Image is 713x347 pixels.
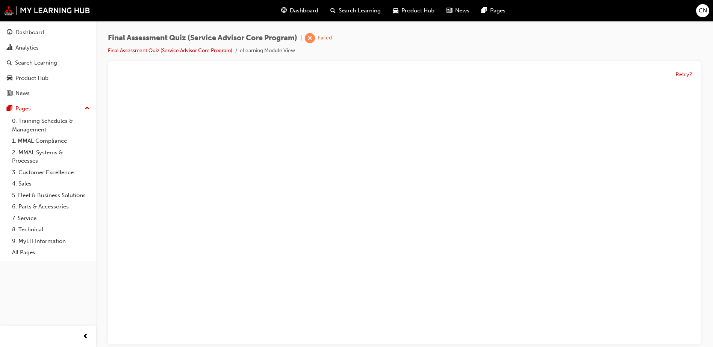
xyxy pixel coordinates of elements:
span: guage-icon [7,29,12,36]
div: Product Hub [15,74,48,83]
a: Analytics [3,41,93,55]
a: Final Assessment Quiz (Service Advisor Core Program) [108,47,232,54]
a: Product Hub [3,71,93,85]
a: 8. Technical [9,224,93,235]
a: 9. MyLH Information [9,235,93,247]
span: pages-icon [481,6,487,15]
a: 0. Training Schedules & Management [9,115,93,135]
button: Pages [3,102,93,116]
span: guage-icon [281,6,287,15]
span: Final Assessment Quiz (Service Advisor Core Program) [108,34,297,42]
span: prev-icon [83,332,88,341]
a: 5. Fleet & Business Solutions [9,190,93,201]
a: 6. Parts & Accessories [9,201,93,213]
a: search-iconSearch Learning [324,3,387,18]
a: 3. Customer Excellence [9,167,93,178]
span: search-icon [330,6,336,15]
span: car-icon [393,6,398,15]
div: Failed [318,35,332,42]
span: pages-icon [7,106,12,112]
span: Product Hub [401,6,434,15]
div: News [15,89,30,98]
a: Search Learning [3,56,93,70]
span: search-icon [7,60,12,66]
a: car-iconProduct Hub [387,3,441,18]
button: Retry? [675,70,692,79]
span: news-icon [7,90,12,97]
span: news-icon [447,6,452,15]
a: guage-iconDashboard [275,3,324,18]
span: chart-icon [7,45,12,51]
a: 2. MMAL Systems & Processes [9,147,93,167]
div: Search Learning [15,59,57,67]
span: Dashboard [290,6,318,15]
a: News [3,86,93,100]
a: 1. MMAL Compliance [9,135,93,147]
a: 7. Service [9,213,93,224]
span: Pages [490,6,506,15]
div: Pages [15,104,31,113]
img: mmal [4,6,90,15]
a: 4. Sales [9,178,93,190]
span: learningRecordVerb_FAIL-icon [305,33,315,43]
a: All Pages [9,247,93,258]
span: CN [699,6,707,15]
a: news-iconNews [441,3,475,18]
li: eLearning Module View [240,47,295,55]
span: Search Learning [339,6,381,15]
span: up-icon [85,104,90,113]
div: Analytics [15,44,39,52]
button: CN [696,4,709,17]
span: | [300,34,302,42]
span: car-icon [7,75,12,82]
span: News [455,6,469,15]
button: DashboardAnalyticsSearch LearningProduct HubNews [3,24,93,102]
a: pages-iconPages [475,3,512,18]
div: Dashboard [15,28,44,37]
a: Dashboard [3,26,93,39]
